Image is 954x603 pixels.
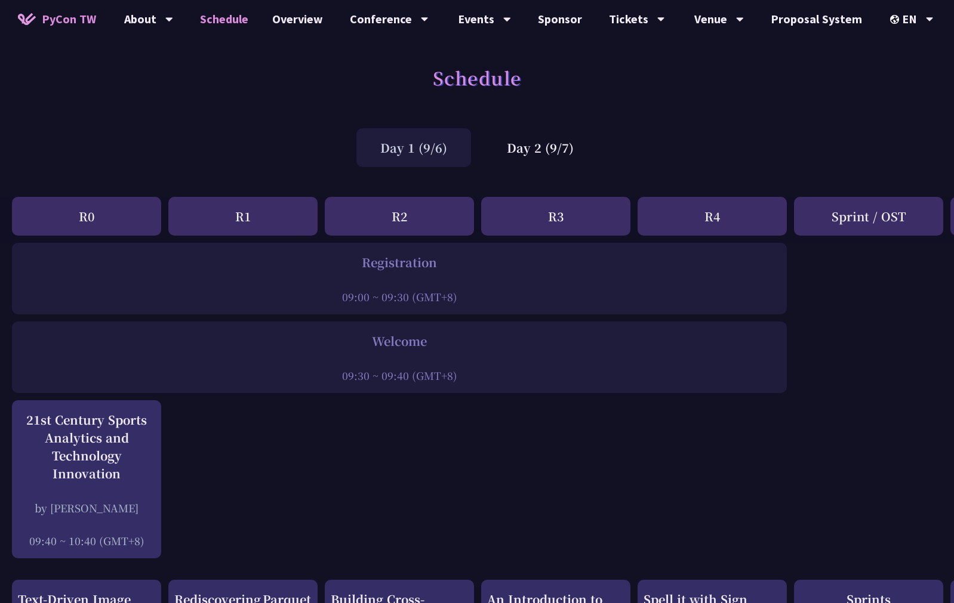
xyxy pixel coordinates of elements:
[483,128,598,167] div: Day 2 (9/7)
[18,368,781,383] div: 09:30 ~ 09:40 (GMT+8)
[433,60,522,95] h1: Schedule
[42,10,96,28] span: PyCon TW
[6,4,108,34] a: PyCon TW
[18,289,781,304] div: 09:00 ~ 09:30 (GMT+8)
[168,197,318,236] div: R1
[638,197,787,236] div: R4
[18,533,155,548] div: 09:40 ~ 10:40 (GMT+8)
[481,197,630,236] div: R3
[890,15,902,24] img: Locale Icon
[325,197,474,236] div: R2
[18,253,781,271] div: Registration
[18,500,155,515] div: by [PERSON_NAME]
[356,128,471,167] div: Day 1 (9/6)
[12,197,161,236] div: R0
[18,13,36,25] img: Home icon of PyCon TW 2025
[18,411,155,548] a: 21st Century Sports Analytics and Technology Innovation by [PERSON_NAME] 09:40 ~ 10:40 (GMT+8)
[18,411,155,483] div: 21st Century Sports Analytics and Technology Innovation
[794,197,943,236] div: Sprint / OST
[18,332,781,350] div: Welcome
